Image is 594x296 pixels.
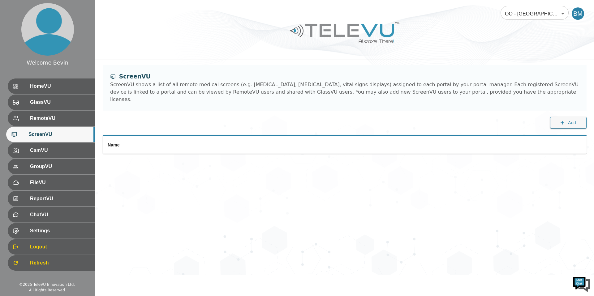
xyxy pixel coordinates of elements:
[30,259,90,267] span: Refresh
[29,287,65,293] div: All Rights Reserved
[8,255,95,271] div: Refresh
[572,274,591,293] img: Chat Widget
[110,81,579,103] div: ScreenVU shows a list of all remote medical screens (e.g. [MEDICAL_DATA], [MEDICAL_DATA], vital s...
[8,95,95,110] div: GlassVU
[501,5,569,22] div: OO - [GEOGRAPHIC_DATA] - [PERSON_NAME] [MTRP]
[8,175,95,190] div: FileVU
[8,223,95,239] div: Settings
[289,20,400,45] img: Logo
[550,117,587,129] button: Add
[6,127,95,142] div: ScreenVU
[30,99,90,106] span: GlassVU
[21,3,74,56] img: profile.png
[110,72,579,81] div: ScreenVU
[103,136,587,154] table: simple table
[30,115,90,122] span: RemoteVU
[8,207,95,222] div: ChatVU
[8,239,95,255] div: Logout
[8,159,95,174] div: GroupVU
[30,82,90,90] span: HomeVU
[568,119,576,127] span: Add
[28,131,90,138] span: ScreenVU
[30,163,90,170] span: GroupVU
[8,78,95,94] div: HomeVU
[8,111,95,126] div: RemoteVU
[27,59,68,67] div: Welcome Bevin
[30,227,90,235] span: Settings
[30,211,90,218] span: ChatVU
[108,142,120,147] span: Name
[572,7,584,20] div: BM
[30,243,90,251] span: Logout
[30,179,90,186] span: FileVU
[8,191,95,206] div: ReportVU
[30,195,90,202] span: ReportVU
[8,143,95,158] div: CamVU
[30,147,90,154] span: CamVU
